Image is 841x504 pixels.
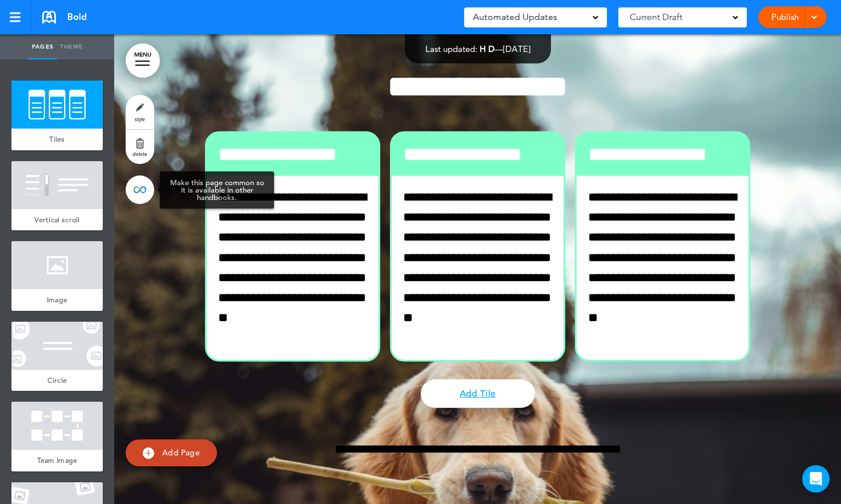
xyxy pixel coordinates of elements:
span: H D [480,43,494,54]
span: [DATE] [503,43,530,54]
a: Vertical scroll [11,209,103,231]
span: Current Draft [630,9,682,25]
a: delete [126,130,154,164]
span: Bold [67,11,87,23]
div: Open Intercom Messenger [802,465,830,493]
div: — [425,45,530,53]
span: delete [132,150,147,157]
span: Image [47,295,68,305]
span: Tiles [49,134,65,144]
a: Image [11,289,103,311]
span: Tiles [470,483,485,493]
span: Circle [47,375,67,385]
span: Automated Updates [473,9,557,25]
span: Last updated: [425,43,477,54]
a: Team Image [11,450,103,471]
a: Pages [29,34,57,59]
a: Theme [57,34,86,59]
span: style [135,115,145,122]
span: Team Image [37,455,78,465]
a: Publish [767,6,803,28]
span: Add Page [162,447,200,458]
a: Add Tile [421,379,535,407]
a: Circle [11,370,103,391]
span: Vertical scroll [34,215,80,225]
a: Tiles [11,129,103,150]
a: MENU [126,43,160,78]
img: add.svg [143,447,154,459]
a: style [126,95,154,129]
a: Add Page [126,439,217,466]
div: Make this page common so it is available in other handbooks. [160,171,274,209]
